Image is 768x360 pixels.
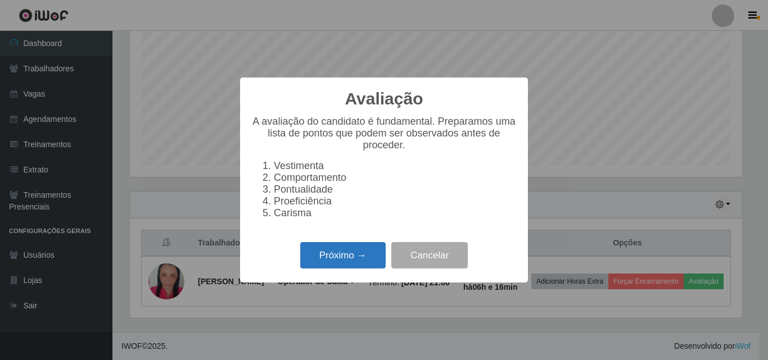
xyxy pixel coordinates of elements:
[274,195,517,207] li: Proeficiência
[251,116,517,151] p: A avaliação do candidato é fundamental. Preparamos uma lista de pontos que podem ser observados a...
[274,184,517,195] li: Pontualidade
[274,160,517,172] li: Vestimenta
[391,242,468,268] button: Cancelar
[274,172,517,184] li: Comportamento
[345,89,423,109] h2: Avaliação
[274,207,517,219] li: Carisma
[300,242,386,268] button: Próximo →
